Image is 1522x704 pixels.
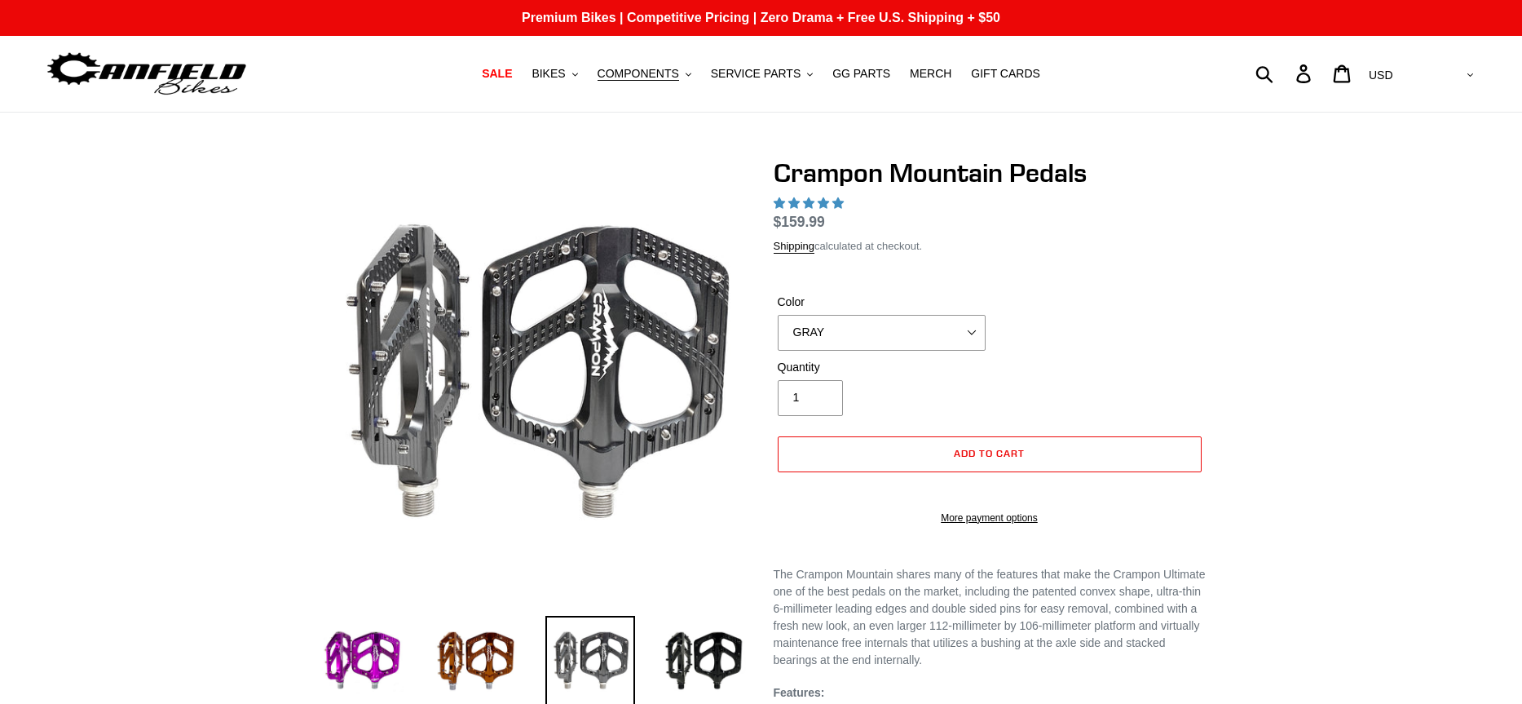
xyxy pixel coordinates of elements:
p: The Crampon Mountain shares many of the features that make the Crampon Ultimate one of the best p... [774,566,1206,669]
label: Color [778,294,986,311]
span: SERVICE PARTS [711,67,801,81]
strong: Features: [774,686,825,699]
span: $159.99 [774,214,825,230]
label: Quantity [778,359,986,376]
img: grey [320,161,746,587]
span: 4.97 stars [774,197,847,210]
button: COMPONENTS [589,63,699,85]
span: SALE [482,67,512,81]
button: SERVICE PARTS [703,63,821,85]
span: Add to cart [954,447,1025,459]
a: More payment options [778,511,1202,525]
span: COMPONENTS [598,67,679,81]
span: GIFT CARDS [971,67,1040,81]
span: GG PARTS [832,67,890,81]
a: MERCH [902,63,960,85]
a: Shipping [774,240,815,254]
input: Search [1264,55,1306,91]
a: GIFT CARDS [963,63,1048,85]
a: GG PARTS [824,63,898,85]
span: BIKES [532,67,565,81]
img: Canfield Bikes [45,48,249,100]
button: BIKES [523,63,585,85]
span: MERCH [910,67,951,81]
h1: Crampon Mountain Pedals [774,157,1206,188]
button: Add to cart [778,436,1202,472]
a: SALE [474,63,520,85]
div: calculated at checkout. [774,238,1206,255]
